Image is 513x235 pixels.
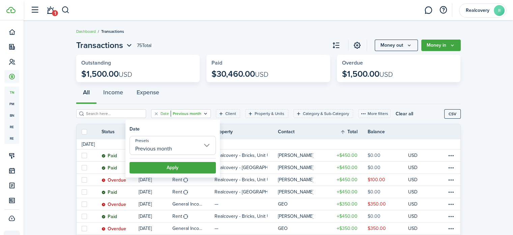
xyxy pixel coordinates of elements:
[408,201,417,208] p: USD
[421,40,461,51] button: Open menu
[139,210,172,222] a: [DATE]
[408,162,426,173] a: USD
[367,213,380,220] table-amount-description: $0.00
[408,222,426,234] a: USD
[28,4,41,17] button: Open sidebar
[151,109,211,118] filter-tag: Open filter
[215,162,278,173] a: Realcovery - [GEOGRAPHIC_DATA]
[408,213,417,220] p: USD
[408,164,417,171] p: USD
[358,109,391,118] button: More filters
[139,225,152,232] p: [DATE]
[4,110,19,121] a: bn
[76,39,123,51] span: Transactions
[215,213,268,220] p: Realcovery - Bricks, Unit Unit 4 Rm 1
[293,109,353,118] filter-tag: Open filter
[278,149,327,161] a: [PERSON_NAME]
[102,174,139,186] a: Overdue
[76,39,134,51] accounting-header-page-nav: Transactions
[76,28,96,34] a: Dashboard
[172,174,215,186] a: Rent
[172,213,182,220] table-info-title: Rent
[215,128,278,135] th: Property
[464,8,491,13] span: Realcovery
[367,188,380,195] table-amount-description: $0.00
[4,121,19,133] a: re
[102,128,139,135] th: Status
[102,149,139,161] a: Paid
[408,152,417,159] p: USD
[139,201,152,208] p: [DATE]
[396,109,413,118] button: Clear all
[340,128,367,136] th: Sort
[119,69,132,79] span: USD
[367,128,408,135] th: Balance
[215,225,219,232] p: —
[327,162,367,173] a: $450.00
[139,213,152,220] p: [DATE]
[278,128,327,135] th: Contact
[215,188,268,195] p: Realcovery - [GEOGRAPHIC_DATA], Unit 1
[367,222,408,234] a: $350.00
[336,188,357,195] table-amount-title: $450.00
[102,202,126,207] status: Overdue
[102,165,117,171] status: Paid
[225,111,236,117] filter-tag-label: Client
[342,69,393,79] p: $1,500.00
[84,111,144,117] input: Search here...
[102,214,117,219] status: Paid
[327,149,367,161] a: $450.00
[102,198,139,210] a: Overdue
[278,189,313,195] table-profile-info-text: [PERSON_NAME]
[137,42,151,49] header-page-total: 75 Total
[379,69,393,79] span: USD
[81,69,132,79] p: $1,500.00
[4,87,19,98] span: tn
[367,149,408,161] a: $0.00
[278,210,327,222] a: [PERSON_NAME]
[172,186,215,198] a: Rent
[375,40,418,51] button: Open menu
[76,39,134,51] button: Open menu
[327,210,367,222] a: $450.00
[494,5,505,16] avatar-text: R
[102,190,117,195] status: Paid
[327,186,367,198] a: $450.00
[367,162,408,173] a: $0.00
[4,133,19,144] a: re
[422,2,435,19] a: Messaging
[278,198,327,210] a: GEO
[130,125,140,133] h3: Date
[278,174,327,186] a: [PERSON_NAME]
[211,60,325,66] widget-stats-title: Paid
[216,109,240,118] filter-tag: Open filter
[408,210,426,222] a: USD
[215,222,278,234] a: —
[367,152,380,159] table-amount-description: $0.00
[367,198,408,210] a: $350.00
[101,28,124,34] span: Transactions
[255,69,268,79] span: USD
[139,188,152,195] p: [DATE]
[303,111,349,117] filter-tag-label: Category & Sub-Category
[342,60,456,66] widget-stats-title: Overdue
[367,176,385,183] table-amount-description: $100.00
[172,225,204,232] table-info-title: General Income
[327,174,367,186] a: $450.00
[215,174,278,186] a: Realcovery - Bricks, Unit Unit 1 Rm 4
[278,177,313,183] table-profile-info-text: [PERSON_NAME]
[4,98,19,110] a: pm
[171,111,201,117] filter-tag-value: Previous month
[278,165,313,170] table-profile-info-text: [PERSON_NAME]
[102,210,139,222] a: Paid
[102,153,117,159] status: Paid
[6,7,16,13] img: TenantCloud
[336,201,357,208] table-amount-title: $350.00
[408,149,426,161] a: USD
[278,153,313,158] table-profile-info-text: [PERSON_NAME]
[172,210,215,222] a: Rent
[215,201,219,208] p: —
[437,4,449,16] button: Open resource center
